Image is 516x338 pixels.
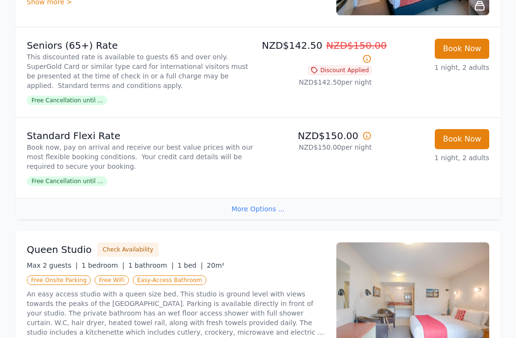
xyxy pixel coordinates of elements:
p: NZD$150.00 [262,130,372,143]
span: Free Cancellation until ... [27,177,107,186]
p: NZD$150.00 per night [262,143,372,153]
button: Check Availability [97,243,159,257]
p: Standard Flexi Rate [27,130,254,143]
p: 1 night, 2 adults [379,153,489,163]
span: Free WiFi [95,276,129,285]
p: 1 night, 2 adults [379,63,489,73]
span: NZD$150.00 [326,40,387,52]
span: Easy-Access Bathroom [133,276,206,285]
span: Free Cancellation until ... [27,96,107,106]
span: 1 bedroom | [82,262,125,270]
span: Free Onsite Parking [27,276,91,285]
p: NZD$142.50 [262,39,372,66]
div: More Options ... [15,198,501,220]
p: This discounted rate is available to guests 65 and over only. SuperGold Card or similar type card... [27,53,254,91]
p: Seniors (65+) Rate [27,39,254,53]
span: 1 bed | [177,262,203,270]
button: Book Now [435,130,489,150]
p: Book now, pay on arrival and receive our best value prices with our most flexible booking conditi... [27,143,254,172]
button: Book Now [435,39,489,59]
span: 1 bathroom | [128,262,173,270]
span: Discount Applied [308,66,372,76]
h3: Queen Studio [27,243,92,257]
span: 20m² [207,262,225,270]
span: Max 2 guests | [27,262,78,270]
p: An easy access studio with a queen size bed. This studio is ground level with views towards the p... [27,290,325,338]
p: NZD$142.50 per night [262,78,372,87]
